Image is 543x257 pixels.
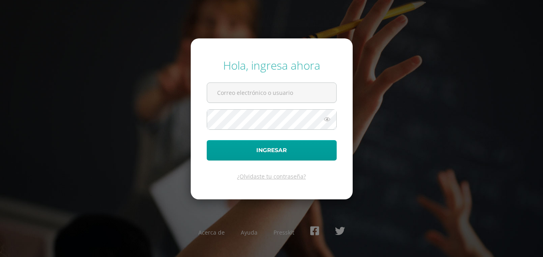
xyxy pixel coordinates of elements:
[237,173,306,180] a: ¿Olvidaste tu contraseña?
[207,140,337,161] button: Ingresar
[273,229,294,236] a: Presskit
[198,229,225,236] a: Acerca de
[207,83,336,102] input: Correo electrónico o usuario
[207,58,337,73] div: Hola, ingresa ahora
[241,229,258,236] a: Ayuda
